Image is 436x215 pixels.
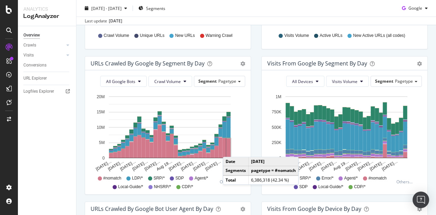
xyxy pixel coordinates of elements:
text: 20M [97,94,105,99]
a: Logfiles Explorer [23,88,71,95]
span: Agent/* [195,175,208,181]
td: Total [223,175,249,184]
span: Pagetype [395,78,413,84]
td: Segments [223,166,249,175]
div: URL Explorer [23,75,47,82]
button: All Google Bots [100,76,147,87]
span: LDP/* [132,175,143,181]
div: gear [240,61,245,66]
svg: A chart. [267,92,419,172]
div: [DATE] [109,18,122,24]
span: SRP/* [300,175,311,181]
span: Google [408,5,422,11]
span: Visits Volume [284,33,309,39]
div: Crawls [23,42,36,49]
text: 0 [279,156,281,161]
button: All Devices [286,76,324,87]
span: Crawl Volume [104,33,129,39]
span: CDP/* [182,184,193,190]
svg: A chart. [91,92,243,172]
span: All Devices [292,79,313,84]
span: Active URLs [320,33,342,39]
a: URL Explorer [23,75,71,82]
text: 250K [272,140,281,145]
a: Crawls [23,42,64,49]
div: Others... [396,179,416,185]
div: Overview [23,32,40,39]
button: [DATE] - [DATE] [82,3,130,14]
span: CDP/* [354,184,365,190]
text: 750K [272,110,281,114]
button: Google [399,3,430,14]
button: Segments [136,3,168,14]
div: LogAnalyzer [23,12,71,20]
span: SRP/* [154,175,165,181]
div: Conversions [23,62,46,69]
div: Others... [220,179,239,185]
div: gear [417,61,422,66]
span: Visits Volume [332,79,357,84]
div: Visits [23,52,34,59]
td: pagetype = #nomatch [249,166,299,175]
span: New Active URLs (all codes) [353,33,405,39]
span: [DATE] - [DATE] [91,5,122,11]
div: Logfiles Explorer [23,88,54,95]
div: gear [417,207,422,212]
a: Visits [23,52,64,59]
span: Local-Guide/* [118,184,143,190]
text: 15M [97,110,105,114]
span: Pagetype [218,78,236,84]
a: Overview [23,32,71,39]
span: Crawl Volume [154,79,181,84]
a: Conversions [23,62,71,69]
span: NHSRP/* [154,184,171,190]
span: SDP [175,175,184,181]
button: Crawl Volume [148,76,192,87]
span: Segment [198,78,217,84]
span: Warning Crawl [206,33,232,39]
div: Last update [85,18,122,24]
td: 6,386,318 (42.34 %) [249,175,299,184]
td: Date [223,157,249,166]
text: 500K [272,125,281,130]
span: Local-Guide/* [318,184,343,190]
div: gear [240,207,245,212]
div: Open Intercom Messenger [413,192,429,208]
text: 5M [99,140,105,145]
button: Visits Volume [326,76,369,87]
div: Analytics [23,6,71,12]
text: 10M [97,125,105,130]
span: SDP [299,184,308,190]
div: URLs Crawled by Google bot User Agent By Day [91,205,213,212]
span: #nomatch [368,175,387,181]
span: Segments [146,5,165,11]
span: Segment [375,78,393,84]
span: #nomatch [103,175,122,181]
div: Visits From Google By Device By Day [267,205,361,212]
span: All Google Bots [106,79,135,84]
div: URLs Crawled by Google By Segment By Day [91,60,205,67]
span: Unique URLs [140,33,164,39]
span: New URLs [175,33,195,39]
text: 1M [276,94,281,99]
div: Visits from Google By Segment By Day [267,60,367,67]
text: 0 [102,156,105,161]
span: Error/* [322,175,334,181]
span: Agent/* [344,175,357,181]
td: [DATE] [249,157,299,166]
